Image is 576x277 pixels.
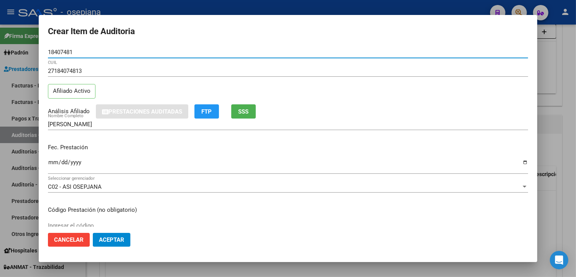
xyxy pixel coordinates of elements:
p: Afiliado Activo [48,84,95,99]
button: SSS [231,104,256,119]
h2: Crear Item de Auditoria [48,24,528,39]
span: Cancelar [54,236,84,243]
p: Código Prestación (no obligatorio) [48,206,528,214]
span: FTP [202,108,212,115]
span: C02 - ASI OSEPJANA [48,183,102,190]
span: Aceptar [99,236,124,243]
div: Open Intercom Messenger [550,251,568,269]
span: SSS [239,108,249,115]
button: Prestaciones Auditadas [96,104,188,119]
span: Prestaciones Auditadas [109,108,182,115]
button: FTP [194,104,219,119]
button: Aceptar [93,233,130,247]
div: Análisis Afiliado [48,107,90,116]
button: Cancelar [48,233,90,247]
p: Fec. Prestación [48,143,528,152]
